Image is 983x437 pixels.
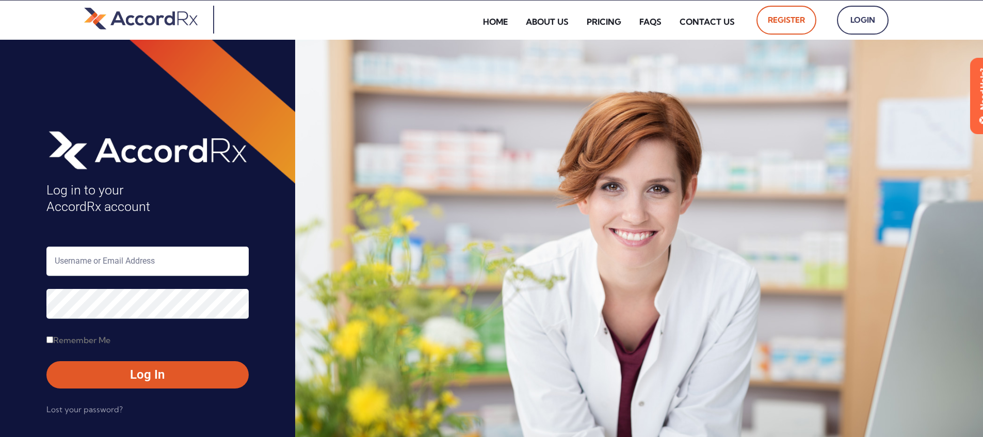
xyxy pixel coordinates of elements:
[475,10,515,34] a: Home
[46,401,123,418] a: Lost your password?
[46,127,249,172] img: AccordRx_logo_header_white
[632,10,669,34] a: FAQs
[518,10,576,34] a: About Us
[57,366,238,383] span: Log In
[837,6,889,35] a: Login
[46,182,249,216] h4: Log in to your AccordRx account
[756,6,816,35] a: Register
[46,332,110,348] label: Remember Me
[46,361,249,388] button: Log In
[84,6,198,31] img: default-logo
[848,12,877,28] span: Login
[579,10,629,34] a: Pricing
[768,12,805,28] span: Register
[46,336,53,343] input: Remember Me
[46,247,249,276] input: Username or Email Address
[672,10,743,34] a: Contact Us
